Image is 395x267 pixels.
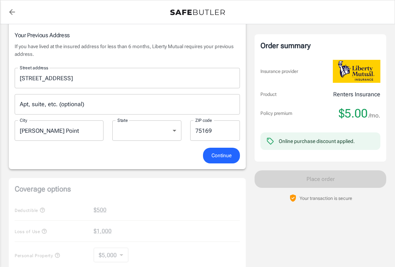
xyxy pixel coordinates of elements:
label: City [20,117,27,123]
p: If you have lived at the insured address for less than 6 months, Liberty Mutual requires your pre... [15,43,240,58]
p: Your transaction is secure [300,195,352,202]
span: /mo. [369,111,380,121]
p: Policy premium [260,110,292,117]
label: ZIP code [195,117,212,123]
button: Continue [203,148,240,163]
label: State [117,117,128,123]
div: Order summary [260,40,380,51]
a: back to quotes [5,5,19,19]
img: Liberty Mutual [333,60,380,83]
p: Renters Insurance [333,90,380,99]
span: Continue [211,151,232,160]
span: $5.00 [339,106,368,121]
div: Online purchase discount applied. [279,138,355,145]
img: Back to quotes [170,9,225,15]
p: Insurance provider [260,68,298,75]
label: Street address [20,65,48,71]
p: Product [260,91,276,98]
h6: Your Previous Address [15,31,240,40]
